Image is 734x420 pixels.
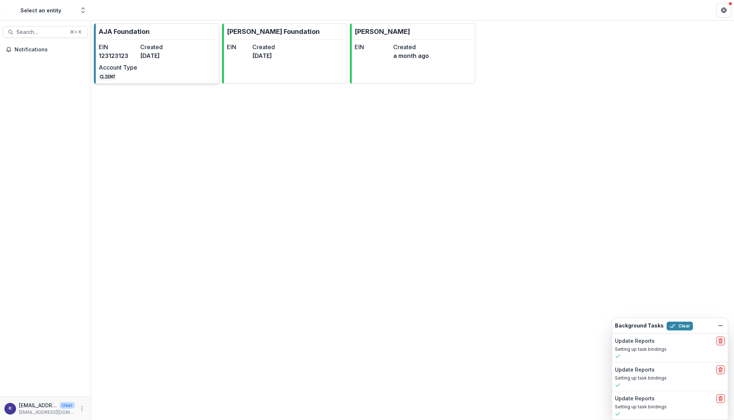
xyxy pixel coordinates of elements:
code: CLIENT [99,73,116,81]
button: More [78,404,86,413]
p: User [60,402,75,409]
dt: EIN [355,43,390,51]
p: [PERSON_NAME] Foundation [227,27,320,36]
button: Open entity switcher [78,3,88,17]
p: Setting up task bindings [615,346,725,353]
p: [EMAIL_ADDRESS][DOMAIN_NAME] [19,409,75,416]
a: [PERSON_NAME]EINCreateda month ago [350,23,475,84]
button: Get Help [717,3,731,17]
h2: Update Reports [615,367,655,373]
h2: Background Tasks [615,323,664,329]
p: Setting up task bindings [615,404,725,410]
button: Notifications [3,44,88,55]
p: Setting up task bindings [615,375,725,381]
div: Select an entity [20,7,61,14]
dt: Account Type [99,63,137,72]
a: AJA FoundationEIN123123123Created[DATE]Account TypeCLIENT [94,23,219,84]
button: delete [716,337,725,345]
dt: Created [393,43,429,51]
span: Search... [16,29,66,35]
h2: Update Reports [615,338,655,344]
button: delete [716,365,725,374]
p: [PERSON_NAME] [355,27,410,36]
span: Notifications [15,47,85,53]
h2: Update Reports [615,396,655,402]
a: [PERSON_NAME] FoundationEINCreated[DATE] [222,23,347,84]
div: kjarrett@ajafoundation.org [9,406,12,411]
dt: Created [140,43,179,51]
div: ⌘ + K [68,28,83,36]
p: AJA Foundation [99,27,150,36]
dd: a month ago [393,51,429,60]
dt: EIN [227,43,249,51]
img: Select an entity [6,4,17,16]
button: Search... [3,26,88,38]
dd: [DATE] [252,51,275,60]
dt: Created [252,43,275,51]
dt: EIN [99,43,137,51]
button: Dismiss [716,321,725,330]
button: delete [716,394,725,403]
dd: 123123123 [99,51,137,60]
p: [EMAIL_ADDRESS][DOMAIN_NAME] [19,401,57,409]
button: Clear [667,322,693,330]
dd: [DATE] [140,51,179,60]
